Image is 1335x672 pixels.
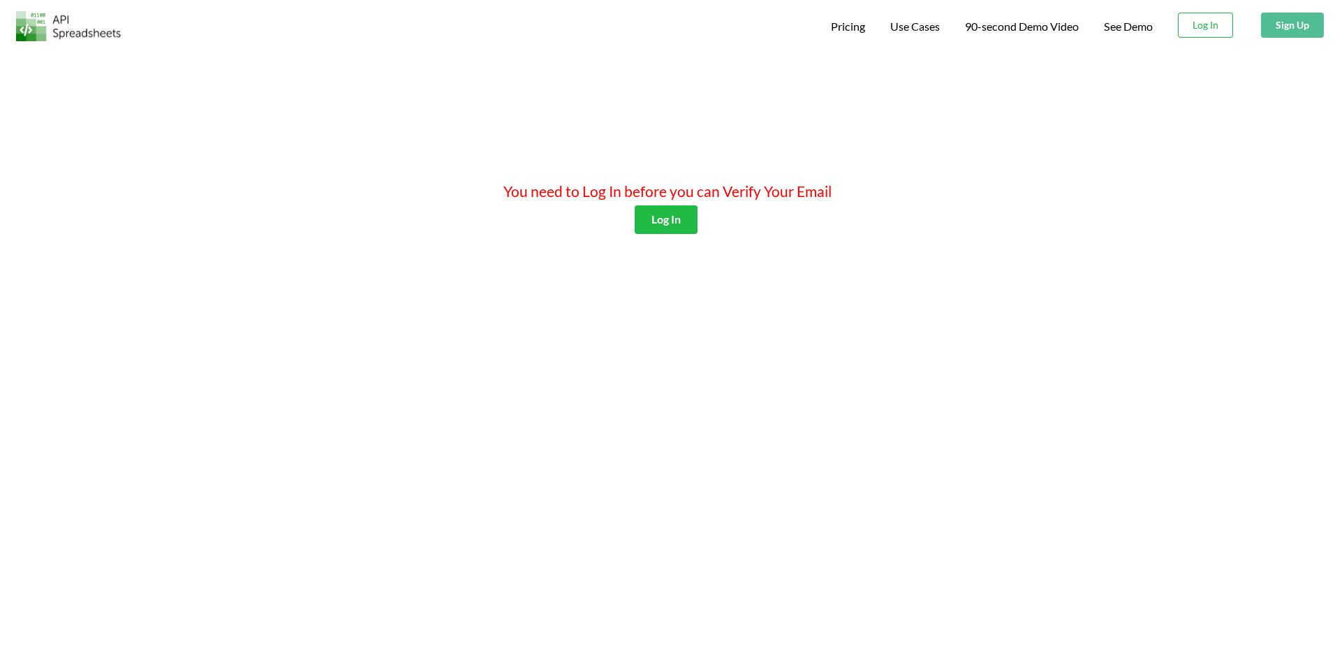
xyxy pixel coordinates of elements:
a: See Demo [1104,20,1153,34]
img: Logo.png [16,11,121,41]
span: Pricing [831,20,865,33]
button: Sign Up [1261,13,1324,38]
h4: You need to Log In before you can Verify Your Email [200,182,1135,200]
span: 90-second Demo Video [965,21,1079,32]
span: Use Cases [890,20,940,33]
button: Log In [1178,13,1233,38]
button: Log In [635,205,698,234]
